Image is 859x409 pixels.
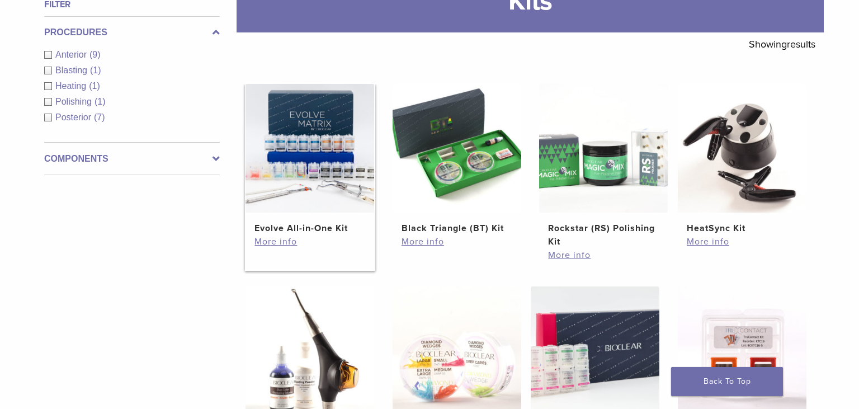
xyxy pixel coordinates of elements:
[678,84,806,213] img: HeatSync Kit
[677,84,808,235] a: HeatSync KitHeatSync Kit
[687,222,797,235] h2: HeatSync Kit
[393,84,521,213] img: Black Triangle (BT) Kit
[548,222,659,248] h2: Rockstar (RS) Polishing Kit
[55,81,89,91] span: Heating
[254,222,365,235] h2: Evolve All-in-One Kit
[89,81,100,91] span: (1)
[749,32,815,56] p: Showing results
[55,50,89,59] span: Anterior
[44,152,220,166] label: Components
[687,235,797,248] a: More info
[254,235,365,248] a: More info
[539,84,669,248] a: Rockstar (RS) Polishing KitRockstar (RS) Polishing Kit
[402,235,512,248] a: More info
[245,84,375,235] a: Evolve All-in-One KitEvolve All-in-One Kit
[392,84,522,235] a: Black Triangle (BT) KitBlack Triangle (BT) Kit
[671,367,783,396] a: Back To Top
[539,84,668,213] img: Rockstar (RS) Polishing Kit
[95,97,106,106] span: (1)
[548,248,659,262] a: More info
[246,84,374,213] img: Evolve All-in-One Kit
[55,112,94,122] span: Posterior
[90,65,101,75] span: (1)
[55,65,90,75] span: Blasting
[402,222,512,235] h2: Black Triangle (BT) Kit
[89,50,101,59] span: (9)
[94,112,105,122] span: (7)
[55,97,95,106] span: Polishing
[44,26,220,39] label: Procedures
